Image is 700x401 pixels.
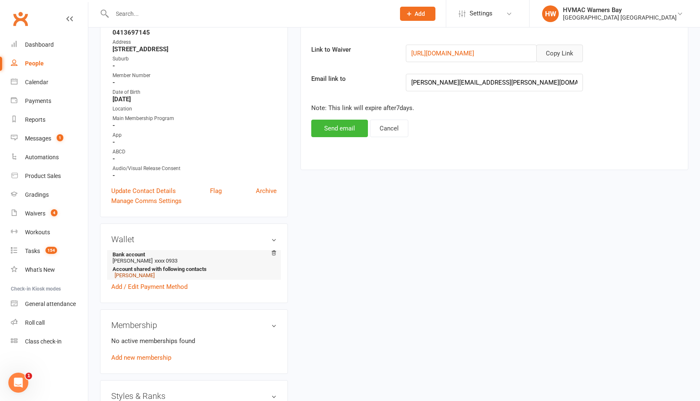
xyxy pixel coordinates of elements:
[25,79,48,85] div: Calendar
[112,79,277,86] strong: -
[51,209,57,216] span: 4
[25,266,55,273] div: What's New
[111,186,176,196] a: Update Contact Details
[11,92,88,110] a: Payments
[25,301,76,307] div: General attendance
[11,185,88,204] a: Gradings
[110,8,389,20] input: Search...
[112,105,277,113] div: Location
[111,282,187,292] a: Add / Edit Payment Method
[536,45,583,62] button: Copy Link
[25,319,45,326] div: Roll call
[112,172,277,179] strong: -
[25,248,40,254] div: Tasks
[112,266,272,272] strong: Account shared with following contacts
[210,186,222,196] a: Flag
[470,4,492,23] span: Settings
[45,247,57,254] span: 154
[11,313,88,332] a: Roll call
[25,41,54,48] div: Dashboard
[563,14,677,21] div: [GEOGRAPHIC_DATA] [GEOGRAPHIC_DATA]
[305,45,400,55] label: Link to Waiver
[112,122,277,129] strong: -
[25,229,50,236] div: Workouts
[11,110,88,129] a: Reports
[112,88,277,96] div: Date of Birth
[411,50,474,57] a: [URL][DOMAIN_NAME]
[112,95,277,103] strong: [DATE]
[256,186,277,196] a: Archive
[57,134,63,141] span: 1
[111,250,277,280] li: [PERSON_NAME]
[11,332,88,351] a: Class kiosk mode
[111,354,171,361] a: Add new membership
[111,235,277,244] h3: Wallet
[11,73,88,92] a: Calendar
[112,72,277,80] div: Member Number
[25,191,49,198] div: Gradings
[11,204,88,223] a: Waivers 4
[112,165,277,173] div: Audio/Visual Release Consent
[112,29,277,36] strong: 0413697145
[25,154,59,160] div: Automations
[11,242,88,261] a: Tasks 154
[112,148,277,156] div: ABCD
[25,373,32,379] span: 1
[563,6,677,14] div: HVMAC Warners Bay
[11,295,88,313] a: General attendance kiosk mode
[11,35,88,54] a: Dashboard
[111,196,182,206] a: Manage Comms Settings
[112,251,272,258] strong: Bank account
[370,120,408,137] button: Cancel
[112,45,277,53] strong: [STREET_ADDRESS]
[25,116,45,123] div: Reports
[112,131,277,139] div: App
[25,173,61,179] div: Product Sales
[11,129,88,148] a: Messages 1
[25,338,62,345] div: Class check-in
[112,155,277,163] strong: -
[25,135,51,142] div: Messages
[25,98,51,104] div: Payments
[25,210,45,217] div: Waivers
[112,62,277,70] strong: -
[11,54,88,73] a: People
[112,115,277,123] div: Main Membership Program
[311,120,368,137] button: Send email
[112,55,277,63] div: Suburb
[111,321,277,330] h3: Membership
[112,38,277,46] div: Address
[111,391,277,401] h3: Styles & Ranks
[10,8,31,29] a: Clubworx
[542,5,559,22] div: HW
[305,74,400,84] label: Email link to
[112,138,277,146] strong: -
[155,258,177,264] span: xxxx 0933
[25,60,44,67] div: People
[115,272,155,278] a: [PERSON_NAME]
[111,336,277,346] p: No active memberships found
[11,148,88,167] a: Automations
[311,103,677,113] p: Note: This link will expire after 7 days.
[8,373,28,393] iframe: Intercom live chat
[415,10,425,17] span: Add
[400,7,435,21] button: Add
[11,167,88,185] a: Product Sales
[11,261,88,279] a: What's New
[11,223,88,242] a: Workouts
